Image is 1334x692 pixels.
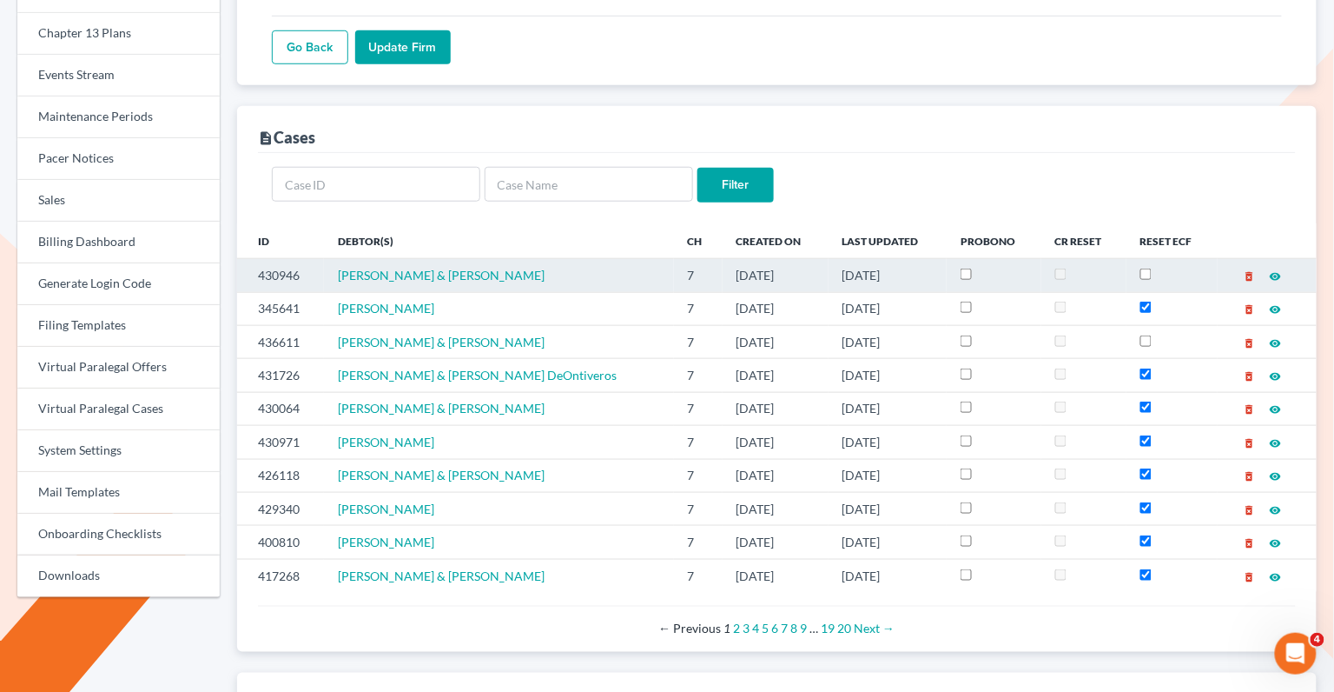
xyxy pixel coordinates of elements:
td: 7 [674,492,723,525]
th: Debtor(s) [324,223,674,258]
td: [DATE] [829,325,948,358]
th: ID [237,223,324,258]
td: [DATE] [829,426,948,459]
td: [DATE] [829,526,948,559]
input: Filter [697,168,774,203]
td: [DATE] [829,392,948,425]
a: Page 5 [762,622,769,636]
a: delete_forever [1244,569,1256,583]
td: 7 [674,292,723,325]
i: visibility [1270,403,1282,416]
a: Page 4 [752,622,759,636]
a: delete_forever [1244,301,1256,316]
a: [PERSON_NAME] & [PERSON_NAME] [338,569,545,583]
a: Page 6 [771,622,778,636]
td: 7 [674,259,723,292]
i: visibility [1270,537,1282,549]
a: [PERSON_NAME] [338,301,434,316]
a: visibility [1270,368,1282,383]
a: delete_forever [1244,268,1256,283]
td: [DATE] [829,292,948,325]
td: 430064 [237,392,324,425]
em: Page 1 [723,622,730,636]
span: [PERSON_NAME] & [PERSON_NAME] DeOntiveros [338,368,617,383]
i: visibility [1270,303,1282,316]
td: 426118 [237,459,324,492]
a: [PERSON_NAME] [338,435,434,449]
i: delete_forever [1244,470,1256,482]
i: visibility [1270,270,1282,283]
i: visibility [1270,337,1282,349]
th: Ch [674,223,723,258]
a: Page 9 [800,622,807,636]
td: 417268 [237,559,324,592]
a: Page 19 [821,622,835,636]
a: [PERSON_NAME] & [PERSON_NAME] [338,268,545,283]
div: Pagination [272,621,1282,638]
td: [DATE] [723,259,829,292]
a: visibility [1270,502,1282,516]
a: Maintenance Periods [17,96,220,138]
td: 7 [674,359,723,392]
td: [DATE] [723,526,829,559]
a: Page 3 [743,622,750,636]
span: [PERSON_NAME] [338,535,434,549]
a: [PERSON_NAME] & [PERSON_NAME] [338,335,545,349]
td: 7 [674,459,723,492]
i: delete_forever [1244,403,1256,416]
a: delete_forever [1244,535,1256,549]
td: 7 [674,559,723,592]
td: 430946 [237,259,324,292]
a: Go Back [272,30,348,65]
a: visibility [1270,569,1282,583]
td: 430971 [237,426,324,459]
td: [DATE] [829,259,948,292]
th: Reset ECF [1126,223,1218,258]
i: delete_forever [1244,537,1256,549]
a: Pacer Notices [17,138,220,180]
span: Previous page [658,622,721,636]
a: visibility [1270,301,1282,316]
i: visibility [1270,370,1282,383]
a: Page 2 [733,622,740,636]
td: 7 [674,325,723,358]
a: Virtual Paralegal Cases [17,389,220,430]
td: 436611 [237,325,324,358]
i: delete_forever [1244,571,1256,583]
a: delete_forever [1244,435,1256,449]
td: [DATE] [723,426,829,459]
td: [DATE] [723,325,829,358]
i: visibility [1270,437,1282,449]
i: description [258,130,274,146]
a: Next page [854,622,895,636]
input: Case ID [272,167,480,202]
a: visibility [1270,335,1282,349]
a: visibility [1270,535,1282,549]
i: visibility [1270,470,1282,482]
td: 431726 [237,359,324,392]
th: ProBono [947,223,1040,258]
td: 7 [674,526,723,559]
a: Sales [17,180,220,222]
th: CR Reset [1041,223,1126,258]
a: visibility [1270,268,1282,283]
td: [DATE] [829,559,948,592]
a: Downloads [17,556,220,597]
input: Case Name [485,167,693,202]
th: Created On [723,223,829,258]
span: [PERSON_NAME] & [PERSON_NAME] [338,468,545,482]
td: 429340 [237,492,324,525]
i: delete_forever [1244,303,1256,316]
a: delete_forever [1244,401,1256,416]
th: Last Updated [829,223,948,258]
a: visibility [1270,435,1282,449]
i: delete_forever [1244,337,1256,349]
td: 7 [674,426,723,459]
a: [PERSON_NAME] & [PERSON_NAME] [338,401,545,416]
i: delete_forever [1244,370,1256,383]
